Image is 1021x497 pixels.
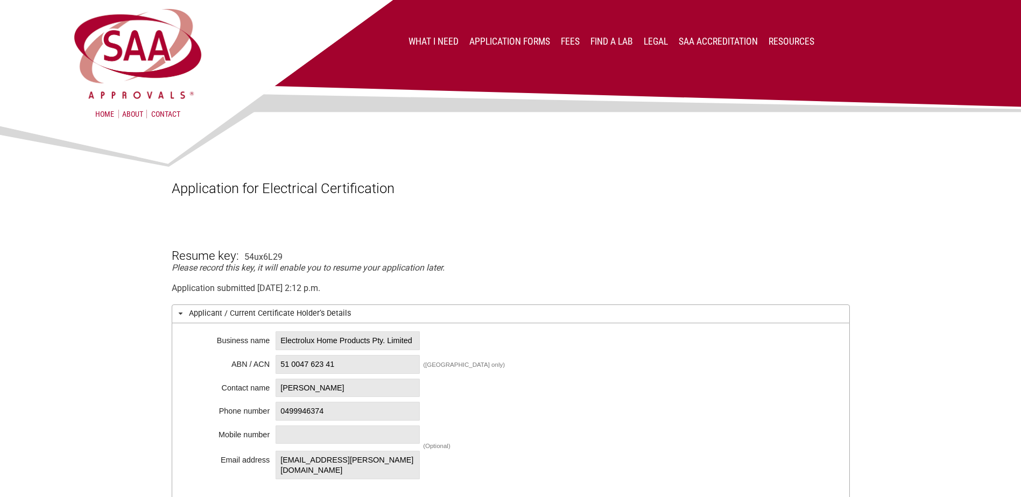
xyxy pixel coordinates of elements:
[72,6,205,101] img: SAA Approvals
[189,357,270,367] div: ABN / ACN
[118,110,147,118] a: About
[423,443,450,449] div: (Optional)
[423,361,505,368] div: ([GEOGRAPHIC_DATA] only)
[590,36,633,47] a: Find a lab
[172,283,850,293] div: Application submitted [DATE] 2:12 p.m.
[276,402,420,421] span: 0499946374
[189,427,270,438] div: Mobile number
[95,110,114,118] a: Home
[172,230,239,262] h3: Resume key:
[189,403,270,414] div: Phone number
[276,355,420,374] span: 51 0047 623 41
[244,252,283,262] div: 54ux6L29
[644,36,668,47] a: Legal
[679,36,758,47] a: SAA Accreditation
[172,180,850,196] h1: Application for Electrical Certification
[172,262,445,273] em: Please record this key, it will enable you to resume your application later.
[276,451,420,479] span: [EMAIL_ADDRESS][PERSON_NAME][DOMAIN_NAME]
[189,380,270,391] div: Contact name
[276,379,420,397] span: [PERSON_NAME]
[189,452,270,463] div: Email address
[409,36,459,47] a: What I Need
[189,333,270,344] div: Business name
[469,36,550,47] a: Application Forms
[561,36,580,47] a: Fees
[172,304,850,323] h3: Applicant / Current Certificate Holder’s Details
[769,36,814,47] a: Resources
[276,331,420,350] span: Electrolux Home Products Pty. Limited
[151,110,180,118] a: Contact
